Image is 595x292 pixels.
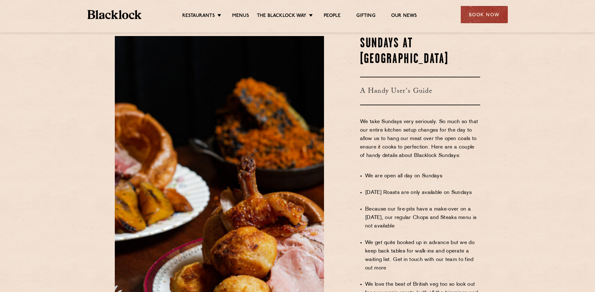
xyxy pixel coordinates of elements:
a: Our News [391,13,417,20]
a: Menus [232,13,249,20]
li: We get quite booked up in advance but we do keep back tables for walk-ins and operate a waiting l... [365,239,480,273]
h2: Sundays at [GEOGRAPHIC_DATA] [360,36,480,67]
li: We are open all day on Sundays [365,172,480,180]
li: Because our fire-pits have a make-over on a [DATE], our regular Chops and Steaks menu is not avai... [365,205,480,231]
div: Book Now [461,6,508,23]
h3: A Handy User's Guide [360,77,480,105]
a: People [324,13,341,20]
a: Gifting [356,13,375,20]
img: BL_Textured_Logo-footer-cropped.svg [88,10,142,19]
a: Restaurants [182,13,215,20]
li: [DATE] Roasts are only available on Sundays [365,189,480,197]
p: We take Sundays very seriously. So much so that our entire kitchen setup changes for the day to a... [360,118,480,169]
a: The Blacklock Way [257,13,306,20]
